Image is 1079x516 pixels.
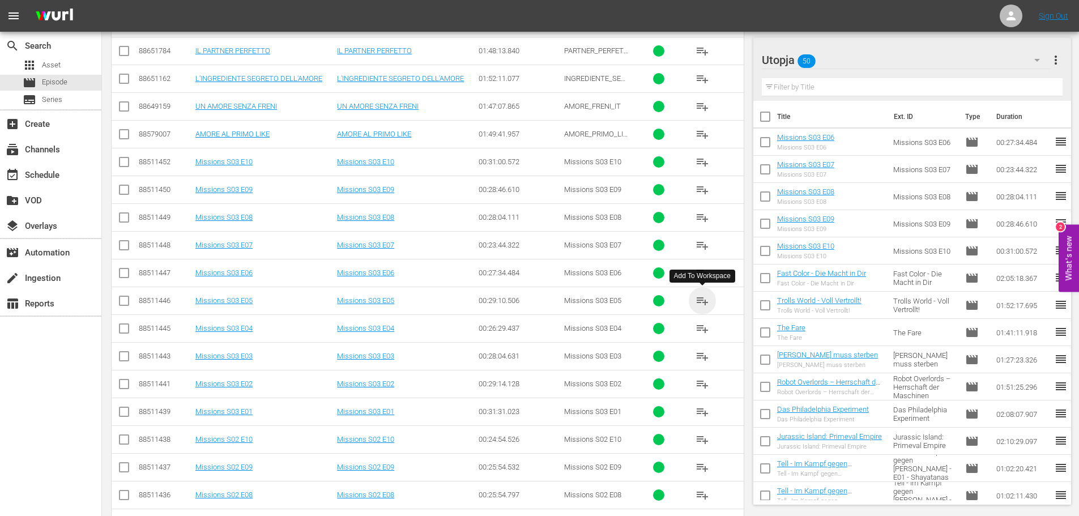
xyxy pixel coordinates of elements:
[965,380,979,394] span: Episode
[777,459,853,485] a: Tell - Im Kampf gegen [PERSON_NAME] - E01 - Shayatanas Auge
[777,242,834,250] a: Missions S03 E10
[337,296,394,305] a: Missions S03 E05
[689,37,716,65] button: playlist_add
[23,93,36,106] span: Series
[195,352,253,360] a: Missions S03 E03
[689,398,716,425] button: playlist_add
[889,373,961,400] td: Robot Overlords – Herrschaft der Maschinen
[1054,352,1068,366] span: reorder
[689,287,716,314] button: playlist_add
[1054,461,1068,475] span: reorder
[777,497,884,505] div: Tell - Im Kampf gegen [PERSON_NAME] - E02 - Verräter
[139,74,192,83] div: 88651162
[195,324,253,332] a: Missions S03 E04
[195,213,253,221] a: Missions S03 E08
[689,426,716,453] button: playlist_add
[564,157,621,166] span: Missions S03 E10
[479,296,560,305] div: 00:29:10.506
[42,59,61,71] span: Asset
[564,46,628,63] span: PARTNER_PERFETTO_IT
[337,74,464,83] a: L'INGREDIENTE SEGRETO DELL'AMORE
[1054,216,1068,230] span: reorder
[139,435,192,443] div: 88511438
[992,292,1054,319] td: 01:52:17.695
[777,160,834,169] a: Missions S03 E07
[696,433,709,446] span: playlist_add
[777,389,884,396] div: Robot Overlords – Herrschaft der Maschinen
[479,407,560,416] div: 00:31:31.023
[479,379,560,388] div: 00:29:14.128
[965,163,979,176] span: Episode
[1054,488,1068,502] span: reorder
[1054,407,1068,420] span: reorder
[992,156,1054,183] td: 00:23:44.322
[479,463,560,471] div: 00:25:54.532
[564,102,621,110] span: AMORE_FRENI_IT
[139,491,192,499] div: 88511436
[337,379,394,388] a: Missions S03 E02
[992,129,1054,156] td: 00:27:34.484
[195,463,253,471] a: Missions S02 E09
[564,185,621,194] span: Missions S03 E09
[696,72,709,86] span: playlist_add
[564,407,621,416] span: Missions S03 E01
[889,183,961,210] td: Missions S03 E08
[1059,224,1079,292] button: Open Feedback Widget
[965,326,979,339] span: Episode
[992,482,1054,509] td: 01:02:11.430
[139,352,192,360] div: 88511443
[337,268,394,277] a: Missions S03 E06
[696,488,709,502] span: playlist_add
[479,268,560,277] div: 00:27:34.484
[564,213,621,221] span: Missions S03 E08
[479,435,560,443] div: 00:24:54.526
[1039,11,1068,20] a: Sign Out
[337,324,394,332] a: Missions S03 E04
[337,213,394,221] a: Missions S03 E08
[337,407,394,416] a: Missions S03 E01
[889,210,961,237] td: Missions S03 E09
[887,101,959,133] th: Ext. ID
[42,76,67,88] span: Episode
[992,373,1054,400] td: 01:51:25.296
[195,491,253,499] a: Missions S02 E08
[337,130,411,138] a: AMORE AL PRIMO LIKE
[479,157,560,166] div: 00:31:00.572
[889,346,961,373] td: [PERSON_NAME] muss sterben
[564,74,626,91] span: INGREDIENTE_SEGRETO_AMORE_IT
[777,405,869,413] a: Das Philadelphia Experiment
[6,117,19,131] span: Create
[889,428,961,455] td: Jurassic Island: Primeval Empire
[889,482,961,509] td: Tell - Im Kampf gegen [PERSON_NAME] - E02 - Verräter
[139,46,192,55] div: 88651784
[777,133,834,142] a: Missions S03 E06
[23,76,36,89] span: Episode
[479,102,560,110] div: 01:47:07.865
[479,352,560,360] div: 00:28:04.631
[195,379,253,388] a: Missions S03 E02
[696,100,709,113] span: playlist_add
[7,9,20,23] span: menu
[689,65,716,92] button: playlist_add
[564,463,621,471] span: Missions S02 E09
[6,297,19,310] span: Reports
[1054,244,1068,257] span: reorder
[992,428,1054,455] td: 02:10:29.097
[564,491,621,499] span: Missions S02 E08
[337,435,394,443] a: Missions S02 E10
[777,280,866,287] div: Fast Color - Die Macht in Dir
[479,324,560,332] div: 00:26:29.437
[777,323,805,332] a: The Fare
[42,94,62,105] span: Series
[195,241,253,249] a: Missions S03 E07
[992,265,1054,292] td: 02:05:18.367
[139,296,192,305] div: 88511446
[564,296,621,305] span: Missions S03 E05
[889,237,961,265] td: Missions S03 E10
[777,307,862,314] div: Trolls World - Voll Vertrollt!
[1054,189,1068,203] span: reorder
[889,455,961,482] td: Tell - Im Kampf gegen [PERSON_NAME] - E01 - Shayatanas Auge
[696,322,709,335] span: playlist_add
[689,370,716,398] button: playlist_add
[696,44,709,58] span: playlist_add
